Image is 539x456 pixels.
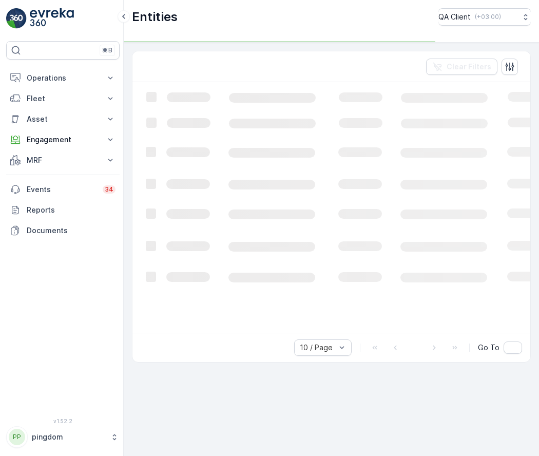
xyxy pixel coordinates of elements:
[475,13,501,21] p: ( +03:00 )
[132,9,178,25] p: Entities
[438,12,471,22] p: QA Client
[6,426,120,448] button: PPpingdom
[426,59,497,75] button: Clear Filters
[27,114,99,124] p: Asset
[27,73,99,83] p: Operations
[6,220,120,241] a: Documents
[27,93,99,104] p: Fleet
[6,418,120,424] span: v 1.52.2
[27,205,115,215] p: Reports
[32,432,105,442] p: pingdom
[6,68,120,88] button: Operations
[27,135,99,145] p: Engagement
[102,46,112,54] p: ⌘B
[105,185,113,194] p: 34
[6,109,120,129] button: Asset
[478,343,499,353] span: Go To
[9,429,25,445] div: PP
[6,179,120,200] a: Events34
[27,155,99,165] p: MRF
[27,184,97,195] p: Events
[30,8,74,29] img: logo_light-DOdMpM7g.png
[438,8,531,26] button: QA Client(+03:00)
[6,8,27,29] img: logo
[6,150,120,170] button: MRF
[6,129,120,150] button: Engagement
[447,62,491,72] p: Clear Filters
[27,225,115,236] p: Documents
[6,200,120,220] a: Reports
[6,88,120,109] button: Fleet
